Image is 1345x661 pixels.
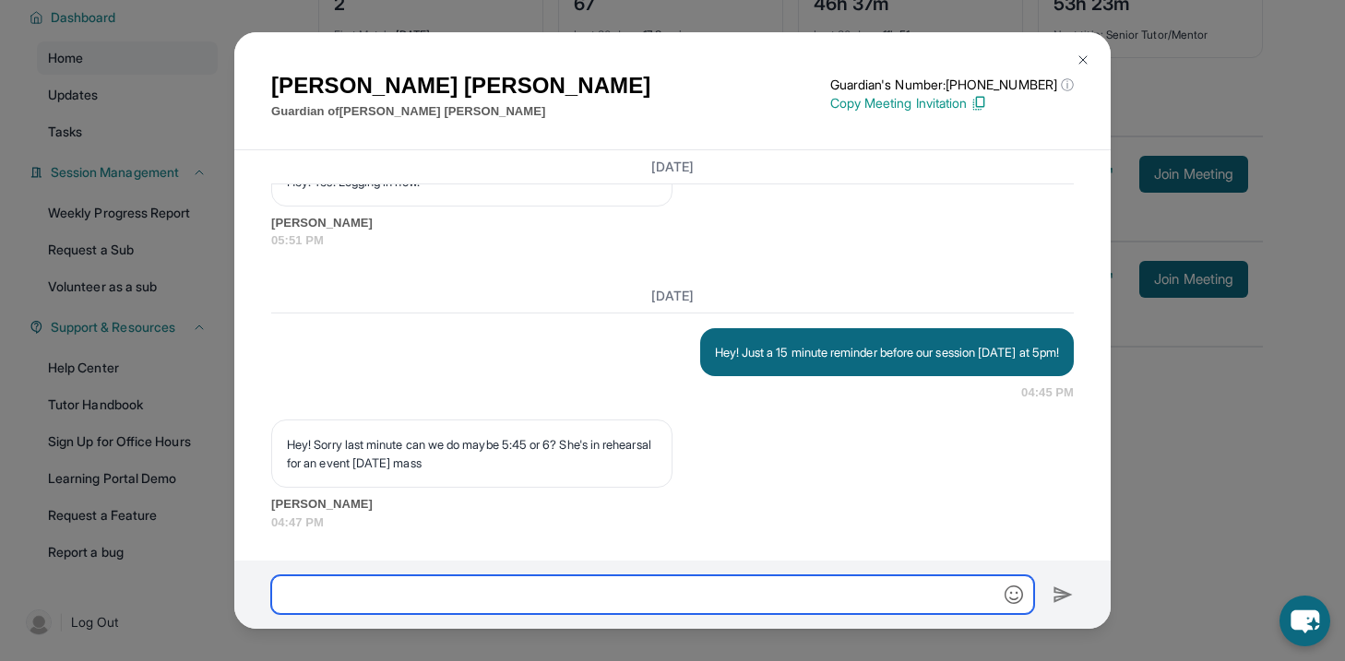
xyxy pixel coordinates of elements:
[271,102,650,121] p: Guardian of [PERSON_NAME] [PERSON_NAME]
[970,95,987,112] img: Copy Icon
[830,94,1074,112] p: Copy Meeting Invitation
[715,343,1059,361] p: Hey! Just a 15 minute reminder before our session [DATE] at 5pm!
[271,69,650,102] h1: [PERSON_NAME] [PERSON_NAME]
[271,158,1074,176] h3: [DATE]
[1053,584,1074,606] img: Send icon
[271,287,1074,305] h3: [DATE]
[271,495,1074,513] span: [PERSON_NAME]
[1076,53,1090,67] img: Close Icon
[271,231,1074,250] span: 05:51 PM
[1280,596,1330,646] button: chat-button
[1021,384,1074,402] span: 04:45 PM
[287,435,657,472] p: Hey! Sorry last minute can we do maybe 5:45 or 6? She's in rehearsal for an event [DATE] mass
[271,513,1074,532] span: 04:47 PM
[1061,76,1074,94] span: ⓘ
[271,214,1074,232] span: [PERSON_NAME]
[1005,585,1023,604] img: Emoji
[830,76,1074,94] p: Guardian's Number: [PHONE_NUMBER]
